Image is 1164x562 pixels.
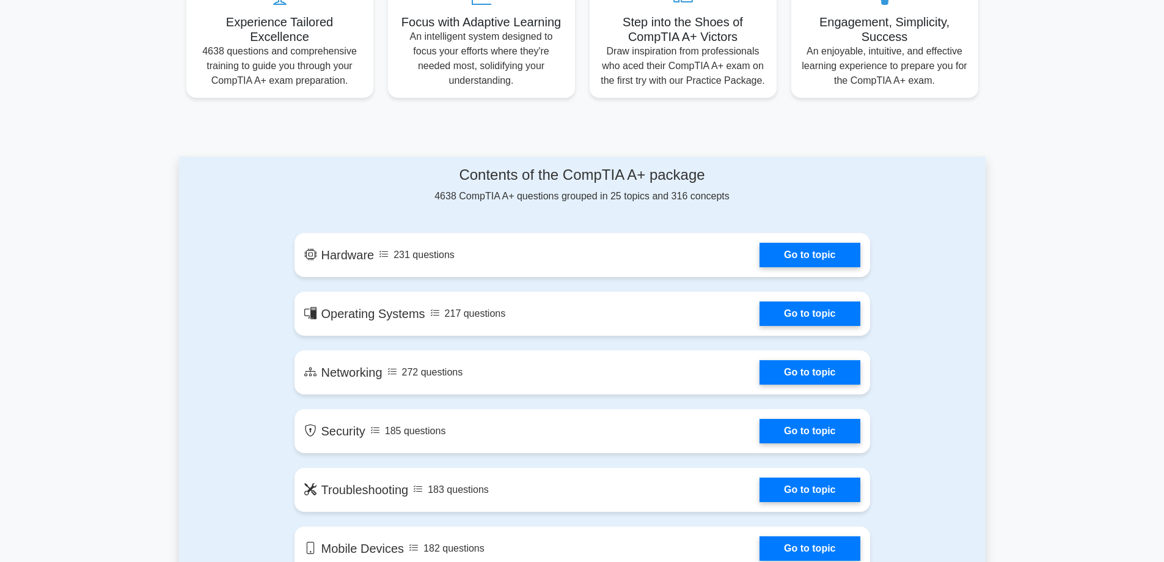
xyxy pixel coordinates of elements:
[760,419,860,443] a: Go to topic
[760,536,860,561] a: Go to topic
[760,243,860,267] a: Go to topic
[760,478,860,502] a: Go to topic
[196,15,364,44] h5: Experience Tailored Excellence
[398,15,565,29] h5: Focus with Adaptive Learning
[801,44,968,88] p: An enjoyable, intuitive, and effective learning experience to prepare you for the CompTIA A+ exam.
[760,360,860,385] a: Go to topic
[295,166,870,184] h4: Contents of the CompTIA A+ package
[295,166,870,204] div: 4638 CompTIA A+ questions grouped in 25 topics and 316 concepts
[760,301,860,326] a: Go to topic
[599,44,767,88] p: Draw inspiration from professionals who aced their CompTIA A+ exam on the first try with our Prac...
[801,15,968,44] h5: Engagement, Simplicity, Success
[599,15,767,44] h5: Step into the Shoes of CompTIA A+ Victors
[398,29,565,88] p: An intelligent system designed to focus your efforts where they're needed most, solidifying your ...
[196,44,364,88] p: 4638 questions and comprehensive training to guide you through your CompTIA A+ exam preparation.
